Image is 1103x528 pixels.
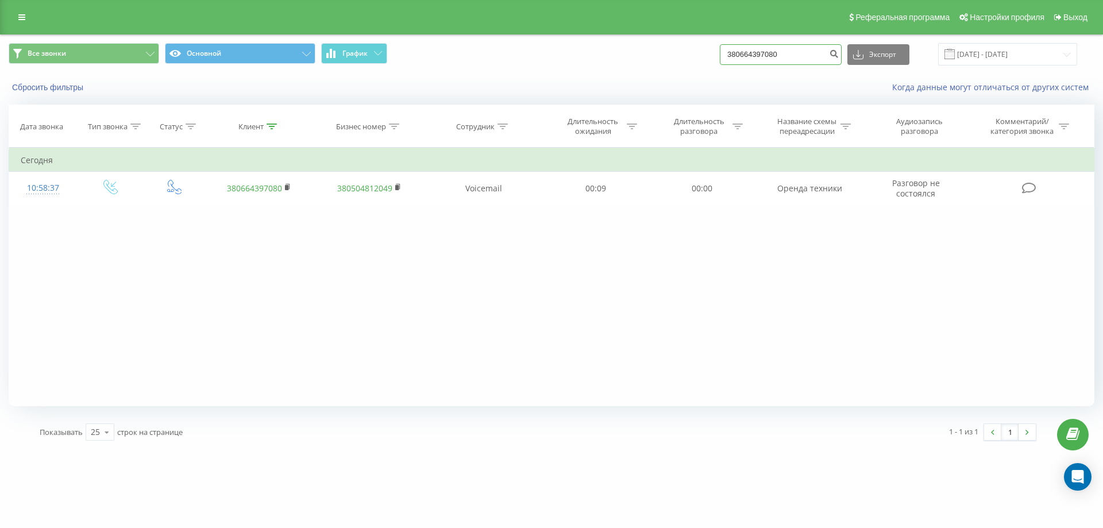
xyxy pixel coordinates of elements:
div: Статус [160,122,183,132]
div: Длительность разговора [668,117,730,136]
span: Реферальная программа [855,13,950,22]
div: Тип звонка [88,122,128,132]
div: Название схемы переадресации [776,117,838,136]
a: 380664397080 [227,183,282,194]
span: Настройки профиля [970,13,1044,22]
a: Когда данные могут отличаться от других систем [892,82,1094,93]
td: 00:09 [543,172,649,205]
div: 1 - 1 из 1 [949,426,978,437]
button: График [321,43,387,64]
div: Комментарий/категория звонка [989,117,1056,136]
span: Все звонки [28,49,66,58]
div: Дата звонка [20,122,63,132]
td: Оренда техники [755,172,865,205]
div: 25 [91,426,100,438]
button: Экспорт [847,44,909,65]
span: Выход [1063,13,1087,22]
span: Показывать [40,427,83,437]
div: 10:58:37 [21,177,65,199]
td: Сегодня [9,149,1094,172]
span: Разговор не состоялся [892,178,940,199]
div: Бизнес номер [336,122,386,132]
a: 380504812049 [337,183,392,194]
div: Аудиозапись разговора [882,117,957,136]
div: Open Intercom Messenger [1064,463,1092,491]
span: График [342,49,368,57]
a: 1 [1001,424,1019,440]
td: 00:00 [649,172,754,205]
button: Сбросить фильтры [9,82,89,93]
button: Основной [165,43,315,64]
button: Все звонки [9,43,159,64]
div: Сотрудник [456,122,495,132]
input: Поиск по номеру [720,44,842,65]
div: Клиент [238,122,264,132]
div: Длительность ожидания [562,117,624,136]
span: строк на странице [117,427,183,437]
td: Voicemail [424,172,543,205]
